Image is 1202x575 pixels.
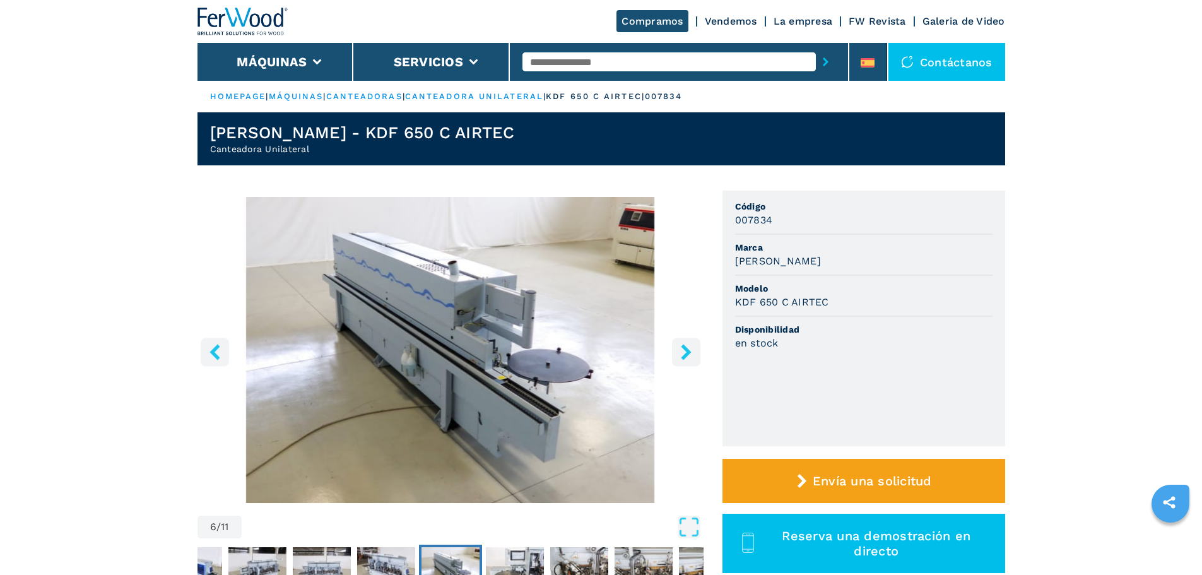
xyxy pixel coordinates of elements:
a: Compramos [616,10,688,32]
span: Disponibilidad [735,323,993,336]
span: Modelo [735,282,993,295]
span: Envía una solicitud [813,473,932,489]
button: Envía una solicitud [722,459,1005,503]
a: canteadora unilateral [405,92,543,101]
span: | [323,92,326,101]
span: | [543,92,546,101]
span: Código [735,200,993,213]
h3: en stock [735,336,779,350]
h3: KDF 650 C AIRTEC [735,295,829,309]
button: Open Fullscreen [245,516,700,538]
span: | [266,92,268,101]
div: Contáctanos [888,43,1005,81]
button: submit-button [816,47,835,76]
p: kdf 650 c airtec | [546,91,645,102]
a: HOMEPAGE [210,92,266,101]
span: | [403,92,405,101]
button: Máquinas [237,54,307,69]
span: / [216,522,221,532]
a: máquinas [269,92,324,101]
span: Marca [735,241,993,254]
button: Reserva una demostración en directo [722,514,1005,573]
img: Canteadora Unilateral BRANDT KDF 650 C AIRTEC [197,197,704,503]
img: Contáctanos [901,56,914,68]
h1: [PERSON_NAME] - KDF 650 C AIRTEC [210,122,515,143]
h2: Canteadora Unilateral [210,143,515,155]
p: 007834 [645,91,683,102]
button: Servicios [394,54,463,69]
a: FW Revista [849,15,906,27]
a: Galeria de Video [922,15,1005,27]
h3: 007834 [735,213,773,227]
iframe: Chat [1148,518,1193,566]
a: canteadoras [326,92,403,101]
a: sharethis [1153,487,1185,518]
span: Reserva una demostración en directo [762,528,990,559]
div: Go to Slide 6 [197,197,704,503]
a: Vendemos [705,15,757,27]
span: 11 [221,522,229,532]
button: right-button [672,338,700,366]
a: La empresa [774,15,833,27]
button: left-button [201,338,229,366]
h3: [PERSON_NAME] [735,254,821,268]
span: 6 [210,522,216,532]
img: Ferwood [197,8,288,35]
